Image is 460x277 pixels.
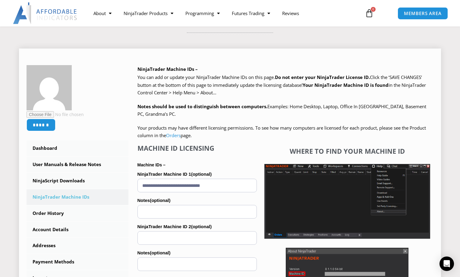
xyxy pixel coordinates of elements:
[27,140,128,156] a: Dashboard
[150,198,170,203] span: (optional)
[404,11,442,16] span: MEMBERS AREA
[303,82,389,88] strong: Your NinjaTrader Machine ID is found
[226,6,276,20] a: Futures Trading
[87,6,118,20] a: About
[179,6,226,20] a: Programming
[27,206,128,221] a: Order History
[264,164,430,239] img: Screenshot 2025-01-17 1155544 | Affordable Indicators – NinjaTrader
[371,7,376,12] span: 0
[137,162,165,167] strong: Machine IDs –
[137,144,257,152] h4: Machine ID Licensing
[137,248,257,257] label: Notes
[27,65,72,110] img: cbec896bb4407536b2e738f2a045bbeafdca797de025e49b755c002ff79f8dc8
[264,147,430,155] h4: Where to find your Machine ID
[276,6,305,20] a: Reviews
[275,74,370,80] b: Do not enter your NinjaTrader License ID.
[27,222,128,238] a: Account Details
[137,222,257,231] label: NinjaTrader Machine ID 2
[137,66,198,72] b: NinjaTrader Machine IDs –
[166,132,181,138] a: Orders
[398,7,448,20] a: MEMBERS AREA
[27,157,128,172] a: User Manuals & Release Notes
[137,103,426,117] span: Examples: Home Desktop, Laptop, Office In [GEOGRAPHIC_DATA], Basement PC, Grandma’s PC.
[137,170,257,179] label: NinjaTrader Machine ID 1
[137,125,426,139] span: Your products may have different licensing permissions. To see how many computers are licensed fo...
[27,254,128,270] a: Payment Methods
[440,257,454,271] div: Open Intercom Messenger
[356,5,383,22] a: 0
[137,103,267,109] strong: Notes should be used to distinguish between computers.
[87,6,359,20] nav: Menu
[13,2,78,24] img: LogoAI | Affordable Indicators – NinjaTrader
[27,238,128,253] a: Addresses
[191,224,212,229] span: (optional)
[191,172,212,177] span: (optional)
[150,250,170,255] span: (optional)
[27,189,128,205] a: NinjaTrader Machine IDs
[27,173,128,189] a: NinjaScript Downloads
[137,196,257,205] label: Notes
[137,74,275,80] span: You can add or update your NinjaTrader Machine IDs on this page.
[118,6,179,20] a: NinjaTrader Products
[137,74,426,96] span: Click the ‘SAVE CHANGES’ button at the bottom of this page to immediately update the licensing da...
